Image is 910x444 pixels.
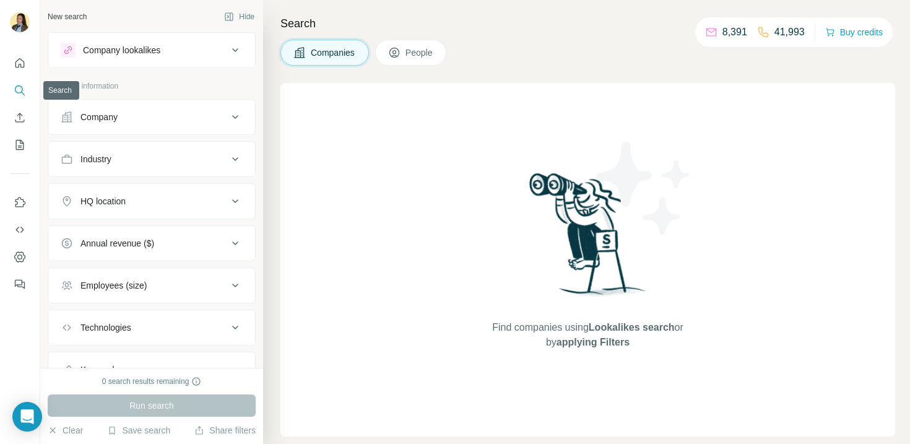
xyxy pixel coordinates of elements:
img: Avatar [10,12,30,32]
button: Save search [107,424,170,437]
span: Find companies using or by [488,320,687,350]
button: Company lookalikes [48,35,255,65]
button: Hide [215,7,263,26]
span: People [405,46,434,59]
img: Surfe Illustration - Woman searching with binoculars [524,170,652,308]
button: Clear [48,424,83,437]
img: Surfe Illustration - Stars [588,133,700,244]
button: Industry [48,144,255,174]
p: 8,391 [722,25,747,40]
button: Feedback [10,273,30,295]
h4: Search [280,15,895,32]
button: Enrich CSV [10,107,30,129]
span: applying Filters [557,337,630,347]
button: Use Surfe API [10,219,30,241]
p: Company information [48,81,256,92]
div: Open Intercom Messenger [12,402,42,432]
button: Technologies [48,313,255,342]
button: Employees (size) [48,271,255,300]
button: Use Surfe on LinkedIn [10,191,30,214]
button: Share filters [194,424,256,437]
button: Company [48,102,255,132]
p: 41,993 [774,25,805,40]
div: 0 search results remaining [102,376,202,387]
button: Dashboard [10,246,30,268]
div: Industry [80,153,111,165]
button: HQ location [48,186,255,216]
div: Company [80,111,118,123]
span: Lookalikes search [589,322,675,333]
div: Technologies [80,321,131,334]
div: HQ location [80,195,126,207]
div: New search [48,11,87,22]
div: Annual revenue ($) [80,237,154,250]
button: My lists [10,134,30,156]
span: Companies [311,46,356,59]
div: Company lookalikes [83,44,160,56]
div: Keywords [80,363,118,376]
button: Keywords [48,355,255,385]
div: Employees (size) [80,279,147,292]
button: Buy credits [825,24,883,41]
button: Quick start [10,52,30,74]
button: Search [10,79,30,102]
button: Annual revenue ($) [48,229,255,258]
